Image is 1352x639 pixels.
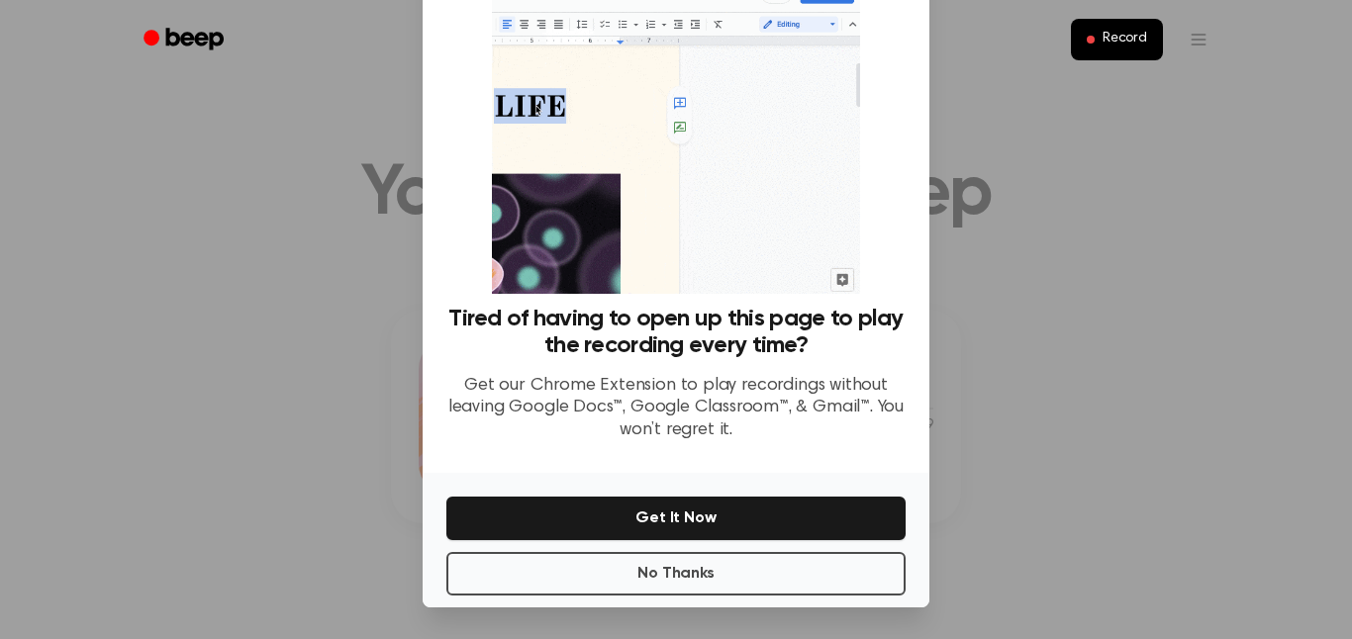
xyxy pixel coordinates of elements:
span: Record [1103,31,1147,48]
a: Beep [130,21,241,59]
p: Get our Chrome Extension to play recordings without leaving Google Docs™, Google Classroom™, & Gm... [446,375,906,442]
h3: Tired of having to open up this page to play the recording every time? [446,306,906,359]
button: No Thanks [446,552,906,595]
button: Record [1071,19,1163,60]
button: Open menu [1175,16,1222,63]
button: Get It Now [446,497,906,540]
